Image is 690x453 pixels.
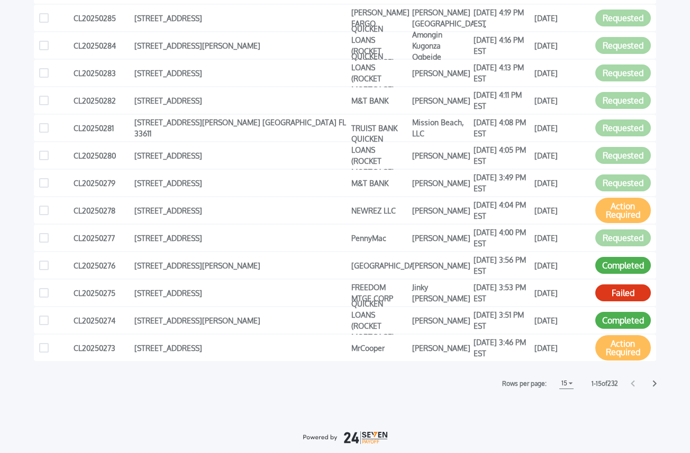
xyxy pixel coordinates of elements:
[134,147,346,163] div: [STREET_ADDRESS]
[595,198,651,223] button: Action Required
[474,120,529,136] div: [DATE] 4:08 PM EST
[595,64,651,81] button: Requested
[474,285,529,301] div: [DATE] 3:53 PM EST
[351,257,407,273] div: [GEOGRAPHIC_DATA]
[595,174,651,191] button: Requested
[351,340,407,356] div: MrCooper
[412,340,468,356] div: [PERSON_NAME]
[351,312,407,328] div: QUICKEN LOANS (ROCKET MORTGAGE)
[474,10,529,26] div: [DATE] 4:19 PM EST
[474,257,529,273] div: [DATE] 3:56 PM EST
[534,340,590,356] div: [DATE]
[351,10,407,26] div: [PERSON_NAME] FARGO
[474,202,529,218] div: [DATE] 4:04 PM EST
[74,257,129,273] div: CL20250276
[592,378,618,389] label: 1 - 15 of 232
[351,38,407,53] div: QUICKEN LOANS (ROCKET MORTGAGE)
[351,175,407,191] div: M&T BANK
[559,378,574,389] button: 15
[134,340,346,356] div: [STREET_ADDRESS]
[351,147,407,163] div: QUICKEN LOANS (ROCKET MORTGAGE)
[74,38,129,53] div: CL20250284
[595,37,651,54] button: Requested
[502,378,547,389] label: Rows per page:
[534,65,590,81] div: [DATE]
[534,120,590,136] div: [DATE]
[595,119,651,136] button: Requested
[134,202,346,218] div: [STREET_ADDRESS]
[595,335,651,360] button: Action Required
[534,257,590,273] div: [DATE]
[474,230,529,246] div: [DATE] 4:00 PM EST
[534,175,590,191] div: [DATE]
[74,285,129,301] div: CL20250275
[74,93,129,108] div: CL20250282
[412,65,468,81] div: [PERSON_NAME]
[412,38,468,53] div: Amongin Kugonza Ogbeide
[74,202,129,218] div: CL20250278
[351,65,407,81] div: QUICKEN LOANS (ROCKET MORTGAGE)
[595,92,651,109] button: Requested
[134,312,346,328] div: [STREET_ADDRESS][PERSON_NAME]
[412,175,468,191] div: [PERSON_NAME]
[595,257,651,274] button: Completed
[474,340,529,356] div: [DATE] 3:46 PM EST
[412,312,468,328] div: [PERSON_NAME]
[74,65,129,81] div: CL20250283
[412,93,468,108] div: [PERSON_NAME]
[134,120,346,136] div: [STREET_ADDRESS][PERSON_NAME] [GEOGRAPHIC_DATA] FL 33611
[534,10,590,26] div: [DATE]
[474,147,529,163] div: [DATE] 4:05 PM EST
[474,175,529,191] div: [DATE] 3:49 PM EST
[134,10,346,26] div: [STREET_ADDRESS]
[412,285,468,301] div: Jinky [PERSON_NAME]
[74,312,129,328] div: CL20250274
[303,431,387,444] img: logo
[474,93,529,108] div: [DATE] 4:11 PM EST
[595,10,651,26] button: Requested
[534,230,590,246] div: [DATE]
[474,65,529,81] div: [DATE] 4:13 PM EST
[474,312,529,328] div: [DATE] 3:51 PM EST
[74,230,129,246] div: CL20250277
[74,340,129,356] div: CL20250273
[474,38,529,53] div: [DATE] 4:16 PM EST
[74,10,129,26] div: CL20250285
[412,202,468,218] div: [PERSON_NAME]
[534,202,590,218] div: [DATE]
[534,285,590,301] div: [DATE]
[351,120,407,136] div: TRUIST BANK
[595,147,651,164] button: Requested
[412,10,468,26] div: [PERSON_NAME][GEOGRAPHIC_DATA]
[534,312,590,328] div: [DATE]
[534,147,590,163] div: [DATE]
[351,285,407,301] div: FREEDOM MTGE CORP
[412,120,468,136] div: Mission Beach, LLC
[595,284,651,301] button: Failed
[134,230,346,246] div: [STREET_ADDRESS]
[134,65,346,81] div: [STREET_ADDRESS]
[412,257,468,273] div: [PERSON_NAME]
[351,230,407,246] div: PennyMac
[534,93,590,108] div: [DATE]
[559,377,569,390] h1: 15
[595,229,651,246] button: Requested
[351,93,407,108] div: M&T BANK
[74,120,129,136] div: CL20250281
[74,175,129,191] div: CL20250279
[595,312,651,329] button: Completed
[412,147,468,163] div: [PERSON_NAME]
[134,38,346,53] div: [STREET_ADDRESS][PERSON_NAME]
[351,202,407,218] div: NEWREZ LLC
[134,93,346,108] div: [STREET_ADDRESS]
[412,230,468,246] div: [PERSON_NAME]
[134,257,346,273] div: [STREET_ADDRESS][PERSON_NAME]
[534,38,590,53] div: [DATE]
[134,285,346,301] div: [STREET_ADDRESS]
[74,147,129,163] div: CL20250280
[134,175,346,191] div: [STREET_ADDRESS]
